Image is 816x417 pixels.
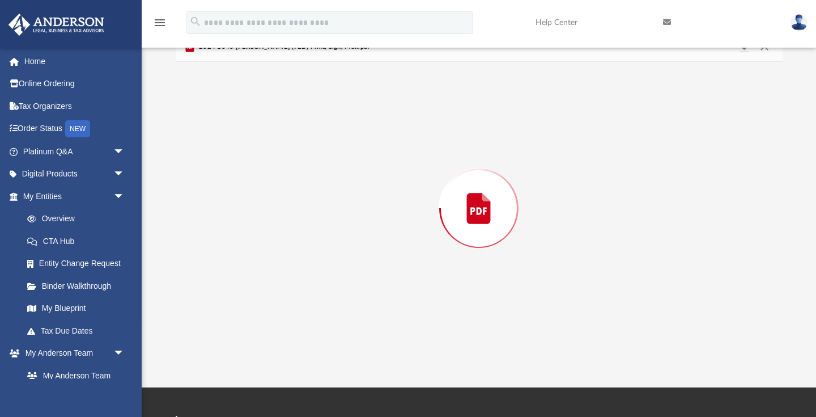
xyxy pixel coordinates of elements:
i: search [189,15,202,28]
a: Tax Organizers [8,95,142,117]
span: arrow_drop_down [113,185,136,208]
a: Tax Due Dates [16,319,142,342]
a: Order StatusNEW [8,117,142,141]
a: menu [153,22,167,30]
span: arrow_drop_down [113,163,136,186]
a: Binder Walkthrough [16,275,142,297]
a: My Anderson Team [16,364,130,387]
a: My Entitiesarrow_drop_down [8,185,142,208]
i: menu [153,16,167,30]
img: Anderson Advisors Platinum Portal [5,14,108,36]
a: My Anderson Teamarrow_drop_down [8,342,136,365]
a: CTA Hub [16,230,142,252]
a: Home [8,50,142,73]
a: Entity Change Request [16,252,142,275]
img: User Pic [790,14,807,31]
a: My Blueprint [16,297,136,320]
div: NEW [65,120,90,137]
a: Online Ordering [8,73,142,95]
a: Digital Productsarrow_drop_down [8,163,142,186]
span: arrow_drop_down [113,342,136,365]
a: Overview [16,208,142,230]
a: Platinum Q&Aarrow_drop_down [8,140,142,163]
div: Preview [176,32,783,355]
span: arrow_drop_down [113,140,136,163]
